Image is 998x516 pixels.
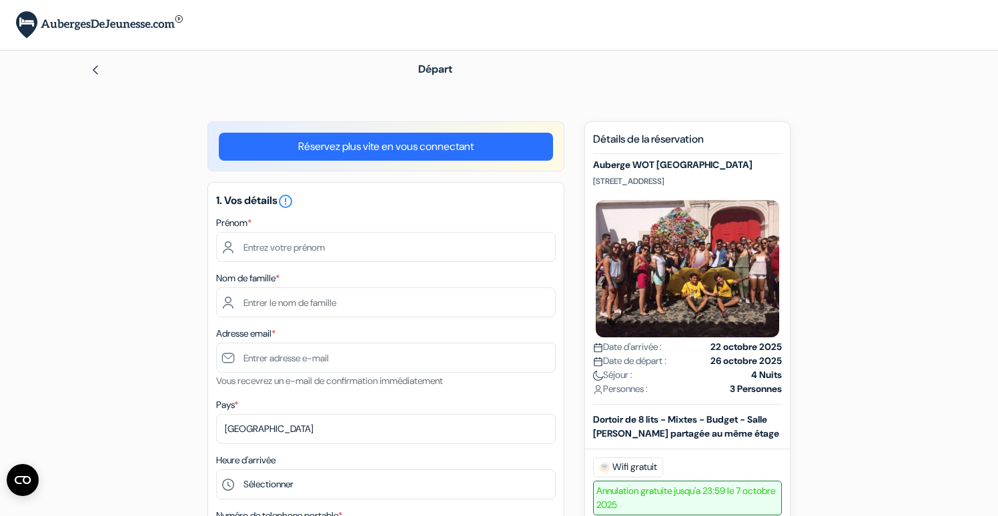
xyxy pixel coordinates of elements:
span: Date de départ : [593,354,666,368]
label: Prénom [216,216,252,230]
p: [STREET_ADDRESS] [593,176,782,187]
strong: 4 Nuits [751,368,782,382]
img: AubergesDeJeunesse.com [16,11,183,39]
b: Dortoir de 8 lits - Mixtes - Budget - Salle [PERSON_NAME] partagée au même étage [593,413,779,439]
label: Pays [216,398,238,412]
h5: Auberge WOT [GEOGRAPHIC_DATA] [593,159,782,171]
a: Réservez plus vite en vous connectant [219,133,553,161]
img: moon.svg [593,371,603,381]
input: Entrer le nom de famille [216,287,556,317]
span: Date d'arrivée : [593,340,662,354]
small: Vous recevrez un e-mail de confirmation immédiatement [216,375,443,387]
strong: 3 Personnes [730,382,782,396]
input: Entrer adresse e-mail [216,343,556,373]
a: error_outline [278,193,294,207]
i: error_outline [278,193,294,209]
label: Adresse email [216,327,276,341]
h5: Détails de la réservation [593,133,782,154]
img: calendar.svg [593,357,603,367]
span: Annulation gratuite jusqu'a 23:59 le 7 octobre 2025 [593,481,782,515]
input: Entrez votre prénom [216,232,556,262]
label: Heure d'arrivée [216,453,276,467]
span: Séjour : [593,368,632,382]
h5: 1. Vos détails [216,193,556,209]
label: Nom de famille [216,271,280,285]
strong: 26 octobre 2025 [710,354,782,368]
button: Ouvrir le widget CMP [7,464,39,496]
span: Personnes : [593,382,648,396]
strong: 22 octobre 2025 [710,340,782,354]
img: calendar.svg [593,343,603,353]
span: Départ [418,62,452,76]
img: free_wifi.svg [599,462,610,473]
span: Wifi gratuit [593,457,663,477]
img: left_arrow.svg [90,65,101,75]
img: user_icon.svg [593,385,603,395]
